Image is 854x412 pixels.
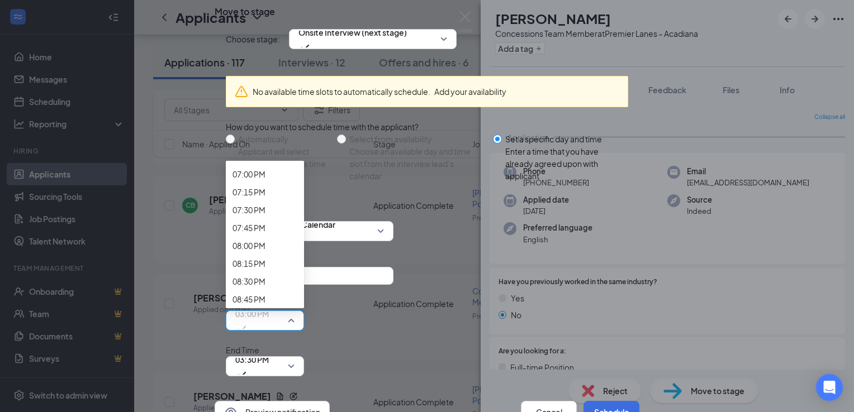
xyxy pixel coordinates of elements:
svg: Checkmark [298,41,312,54]
div: No available time slots to automatically schedule. [253,85,619,98]
span: Onsite Interview (next stage) [298,24,407,41]
svg: Checkmark [235,368,249,381]
h3: Move to stage [215,6,275,18]
div: How do you want to schedule time with the applicant? [226,121,628,133]
div: Choose an available day and time slot from the interview lead’s calendar [349,145,484,182]
button: Add your availability [434,85,506,98]
span: Select Calendar [226,209,628,221]
div: Set a specific day and time [505,133,619,145]
div: Select a Date & Time [226,197,628,209]
input: Aug 28, 2025 [233,270,385,282]
span: 08:00 PM [233,239,265,252]
div: Select from availability [349,133,484,145]
span: 08:45 PM [233,293,265,305]
span: End Time [226,344,304,356]
span: 03:00 PM [235,305,269,322]
div: Automatically [238,133,328,145]
div: Applicant will select from your available time slots [238,145,328,182]
span: 08:15 PM [233,257,265,270]
span: 07:45 PM [233,222,265,234]
svg: Warning [235,85,248,98]
span: Date [226,255,628,267]
span: Choose stage: [226,33,280,45]
span: 03:30 PM [235,351,269,368]
span: 07:15 PM [233,186,265,198]
div: Enter a time that you have already agreed upon with applicant [505,145,619,182]
span: 07:00 PM [233,168,265,180]
span: 08:30 PM [233,275,265,288]
span: 07:30 PM [233,204,265,216]
svg: Checkmark [235,322,249,336]
div: Open Intercom Messenger [816,374,843,401]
